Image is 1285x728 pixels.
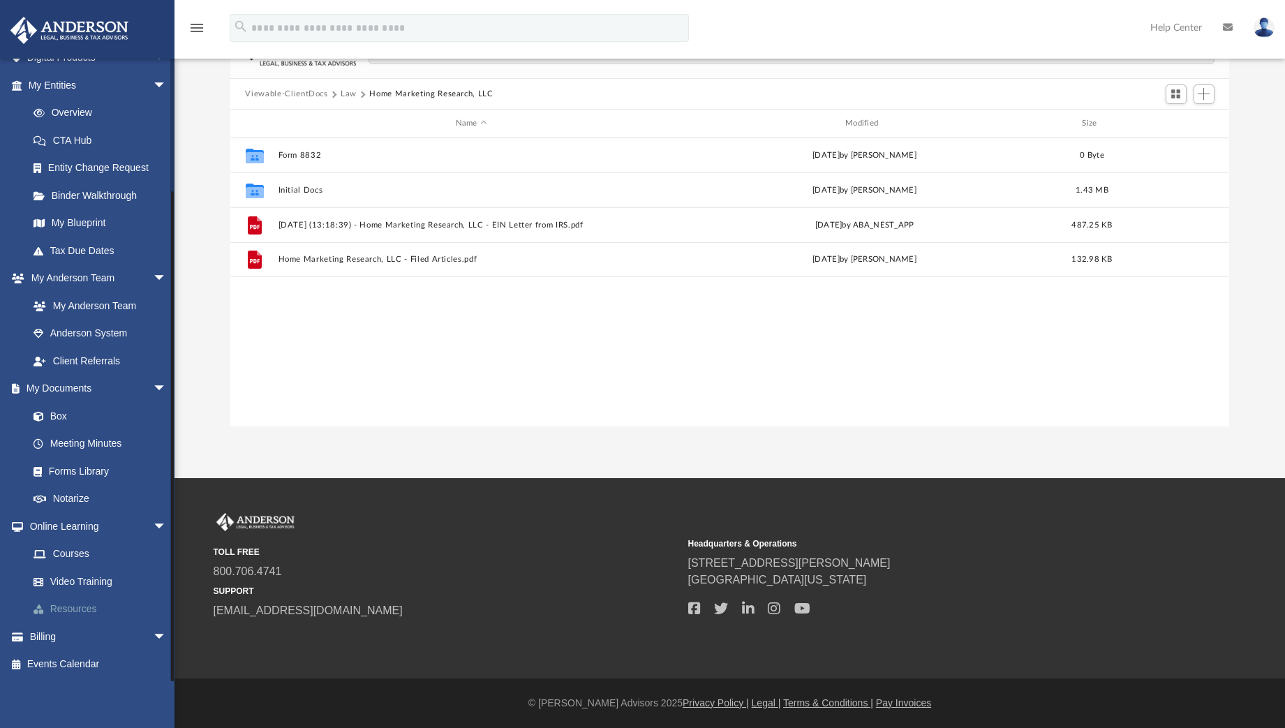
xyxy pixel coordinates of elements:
a: Binder Walkthrough [20,181,188,209]
button: Home Marketing Research, LLC [369,88,493,101]
small: TOLL FREE [214,546,678,558]
a: CTA Hub [20,126,188,154]
button: Add [1194,84,1215,104]
img: Anderson Advisors Platinum Portal [6,17,133,44]
span: arrow_drop_down [153,512,181,541]
a: Courses [20,540,188,568]
a: Meeting Minutes [20,430,181,458]
a: Legal | [752,697,781,708]
small: SUPPORT [214,585,678,597]
div: id [236,117,271,130]
a: My Anderson Teamarrow_drop_down [10,265,181,292]
div: grid [230,138,1230,426]
a: My Blueprint [20,209,181,237]
div: id [1126,117,1224,130]
button: Home Marketing Research, LLC - Filed Articles.pdf [278,255,664,265]
div: Name [277,117,664,130]
a: Tax Due Dates [20,237,188,265]
span: arrow_drop_down [153,375,181,403]
div: Size [1064,117,1120,130]
i: search [233,19,248,34]
a: Entity Change Request [20,154,188,182]
div: [DATE] by [PERSON_NAME] [671,253,1057,266]
button: [DATE] (13:18:39) - Home Marketing Research, LLC - EIN Letter from IRS.pdf [278,221,664,230]
a: Billingarrow_drop_down [10,623,188,651]
a: [STREET_ADDRESS][PERSON_NAME] [688,557,891,569]
div: © [PERSON_NAME] Advisors 2025 [174,696,1285,711]
a: Notarize [20,485,181,513]
button: Viewable-ClientDocs [245,88,327,101]
button: Form 8832 [278,151,664,160]
a: Forms Library [20,457,174,485]
span: 1.43 MB [1076,186,1108,194]
span: arrow_drop_down [153,623,181,651]
a: 800.706.4741 [214,565,282,577]
i: menu [188,20,205,36]
span: arrow_drop_down [153,71,181,100]
a: My Entitiesarrow_drop_down [10,71,188,99]
div: [DATE] by [PERSON_NAME] [671,149,1057,162]
div: Modified [671,117,1058,130]
a: [EMAIL_ADDRESS][DOMAIN_NAME] [214,604,403,616]
a: Box [20,402,174,430]
img: User Pic [1254,17,1275,38]
a: Events Calendar [10,651,188,678]
button: Law [341,88,357,101]
a: Online Learningarrow_drop_down [10,512,188,540]
a: menu [188,27,205,36]
a: Terms & Conditions | [783,697,873,708]
button: Initial Docs [278,186,664,195]
span: 132.98 KB [1071,255,1112,263]
a: Privacy Policy | [683,697,749,708]
a: Video Training [20,567,181,595]
a: Anderson System [20,320,181,348]
a: [GEOGRAPHIC_DATA][US_STATE] [688,574,867,586]
span: 0 Byte [1080,151,1104,159]
span: arrow_drop_down [153,265,181,293]
small: Headquarters & Operations [688,537,1153,550]
img: Anderson Advisors Platinum Portal [214,513,297,531]
a: My Anderson Team [20,292,174,320]
a: Client Referrals [20,347,181,375]
a: Resources [20,595,188,623]
a: My Documentsarrow_drop_down [10,375,181,403]
div: [DATE] by ABA_NEST_APP [671,219,1057,232]
a: Overview [20,99,188,127]
span: 487.25 KB [1071,221,1112,229]
button: Switch to Grid View [1166,84,1187,104]
div: [DATE] by [PERSON_NAME] [671,184,1057,197]
a: Pay Invoices [876,697,931,708]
